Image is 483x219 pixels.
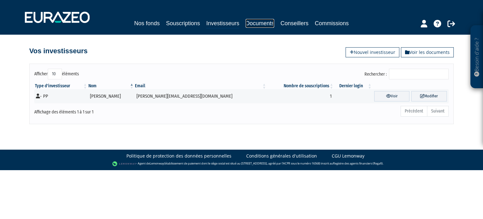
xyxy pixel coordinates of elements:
[334,83,372,89] th: Dernier login : activer pour trier la colonne par ordre croissant
[34,69,79,79] label: Afficher éléments
[246,153,317,159] a: Conditions générales d'utilisation
[346,47,399,57] a: Nouvel investisseur
[134,83,267,89] th: Email : activer pour trier la colonne par ordre croissant
[34,105,202,115] div: Affichage des éléments 1 à 1 sur 1
[374,91,410,101] a: Voir
[401,47,454,57] a: Voir les documents
[332,153,364,159] a: CGU Lemonway
[126,153,231,159] a: Politique de protection des données personnelles
[267,89,334,103] td: 1
[134,89,267,103] td: [PERSON_NAME][EMAIL_ADDRESS][DOMAIN_NAME]
[206,19,239,29] a: Investisseurs
[34,89,88,103] td: - PP
[473,29,480,85] p: Besoin d'aide ?
[364,69,449,79] label: Rechercher :
[29,47,87,55] h4: Vos investisseurs
[150,161,164,165] a: Lemonway
[34,83,88,89] th: Type d'investisseur : activer pour trier la colonne par ordre croissant
[280,19,308,28] a: Conseillers
[267,83,334,89] th: Nombre de souscriptions : activer pour trier la colonne par ordre croissant
[48,69,62,79] select: Afficheréléments
[411,91,447,101] a: Modifier
[315,19,349,28] a: Commissions
[389,69,449,79] input: Rechercher :
[166,19,200,28] a: Souscriptions
[112,161,136,167] img: logo-lemonway.png
[25,12,90,23] img: 1732889491-logotype_eurazeo_blanc_rvb.png
[134,19,160,28] a: Nos fonds
[88,89,134,103] td: [PERSON_NAME]
[333,161,383,165] a: Registre des agents financiers (Regafi)
[372,83,449,89] th: &nbsp;
[88,83,134,89] th: Nom : activer pour trier la colonne par ordre d&eacute;croissant
[6,161,477,167] div: - Agent de (établissement de paiement dont le siège social est situé au [STREET_ADDRESS], agréé p...
[246,19,274,28] a: Documents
